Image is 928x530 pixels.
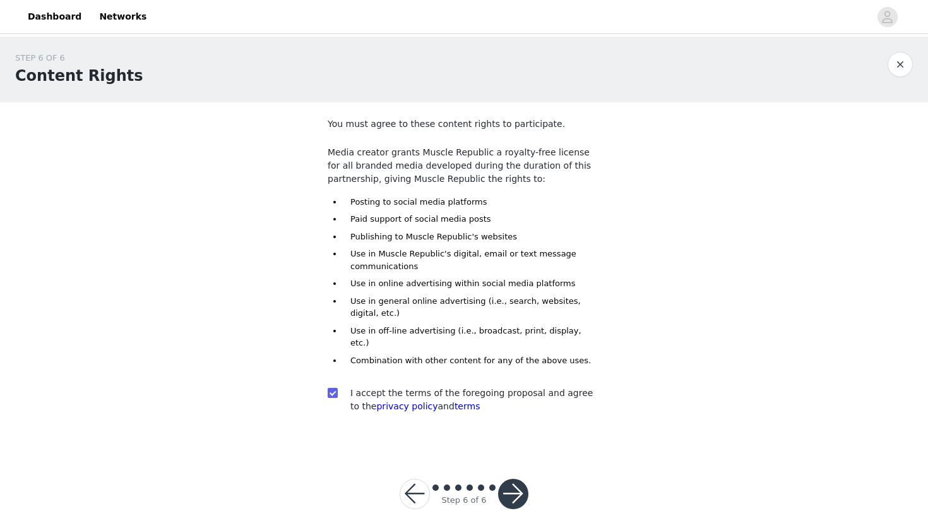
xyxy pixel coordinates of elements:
[343,277,600,290] li: Use in online advertising within social media platforms
[20,3,89,31] a: Dashboard
[343,248,600,272] li: Use in Muscle Republic's digital, email or text message communications
[343,354,600,367] li: Combination with other content for any of the above uses.
[350,388,593,411] span: I accept the terms of the foregoing proposal and agree to the and
[15,52,143,64] div: STEP 6 OF 6
[328,146,600,186] p: Media creator grants Muscle Republic a royalty-free license for all branded media developed durin...
[92,3,154,31] a: Networks
[441,494,486,507] div: Step 6 of 6
[343,325,600,349] li: Use in off-line advertising (i.e., broadcast, print, display, etc.)
[343,295,600,320] li: Use in general online advertising (i.e., search, websites, digital, etc.)
[343,196,600,208] li: Posting to social media platforms
[376,401,437,411] a: privacy policy
[455,401,480,411] a: terms
[881,7,893,27] div: avatar
[343,213,600,226] li: Paid support of social media posts
[343,231,600,243] li: Publishing to Muscle Republic's websites
[15,64,143,87] h1: Content Rights
[328,117,600,131] p: You must agree to these content rights to participate.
